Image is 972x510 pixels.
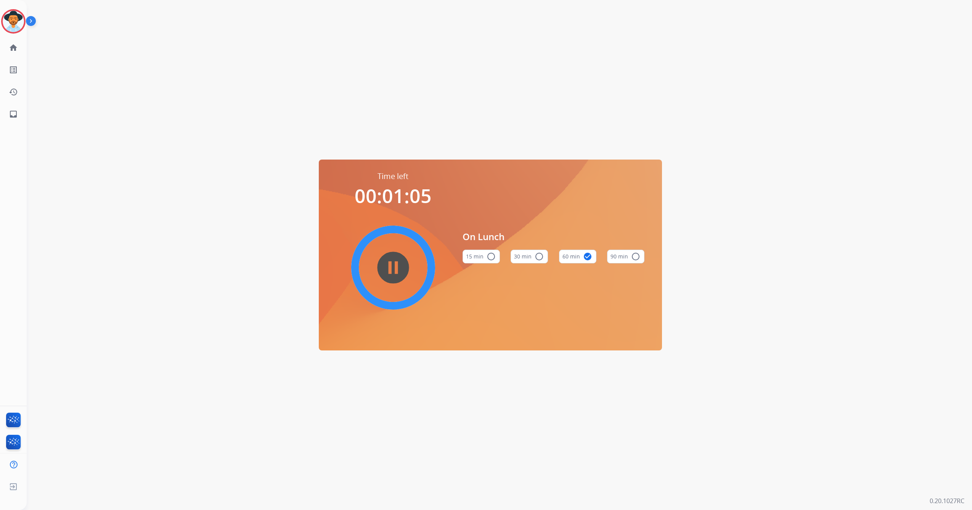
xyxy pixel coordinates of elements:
[559,250,596,263] button: 60 min
[463,230,645,244] span: On Lunch
[535,252,544,261] mat-icon: radio_button_unchecked
[9,43,18,52] mat-icon: home
[389,263,398,272] mat-icon: pause_circle_filled
[487,252,496,261] mat-icon: radio_button_unchecked
[583,252,592,261] mat-icon: check_circle
[355,183,432,209] span: 00:01:05
[9,110,18,119] mat-icon: inbox
[463,250,500,263] button: 15 min
[3,11,24,32] img: avatar
[9,65,18,74] mat-icon: list_alt
[607,250,644,263] button: 90 min
[511,250,548,263] button: 30 min
[9,87,18,97] mat-icon: history
[930,496,964,505] p: 0.20.1027RC
[631,252,640,261] mat-icon: radio_button_unchecked
[378,171,408,182] span: Time left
